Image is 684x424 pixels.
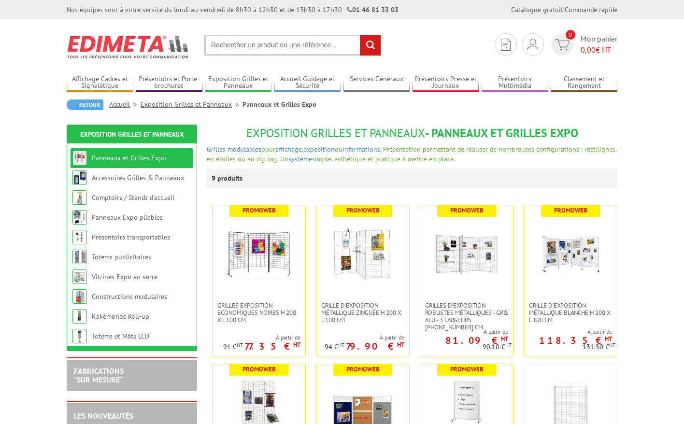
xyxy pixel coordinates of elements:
[72,230,87,244] img: Présentoirs transportables
[425,302,508,331] span: Grilles d'exposition robustes métalliques - gris alu - 3 largeurs [PHONE_NUMBER] cm
[581,44,617,56] span: € HT
[325,334,404,341] span: A partir de
[346,343,404,349] p: 79.90 €
[72,329,87,343] img: Totems et Mâts LCD
[549,33,617,56] a: devis rapide 0 Mon panier 0,00€ HT
[141,100,242,109] a: Exposition Grilles et Panneaux
[275,145,302,154] a: affichage
[501,335,508,343] sup: HT
[527,39,538,50] img: devis rapide
[92,292,167,301] a: Constructions modulaires
[583,343,615,351] p: 131.50 €
[92,193,174,202] a: Comptoirs / Stands d'accueil
[205,75,271,91] a: Exposition Grilles et Panneaux
[246,126,425,141] span: Exposition Grilles et Panneaux
[92,272,157,281] a: Vitrines Expo en verre
[223,343,243,351] p: 91 €
[67,75,133,91] a: Affichage Cadres et Signalétique
[316,302,409,324] a: Grille d'exposition métallique Zinguée H 200 x L 100 cm
[92,332,149,340] a: Totems et Mâts LCD
[92,173,184,182] a: Accessoires Grilles & Panneaux
[343,75,410,91] a: Services Généraux
[360,35,381,56] input: rechercher
[511,5,617,14] div: |
[92,312,149,321] a: Kakémonos Roll-up
[213,302,305,324] a: Grilles Exposition Economiques Noires H 200 x L 100 cm
[74,411,133,421] a: LES NOUVEAUTÉS
[556,39,570,50] img: devis rapide
[92,154,166,162] a: Panneaux et Grilles Expo
[72,170,87,185] img: Accessoires Grilles & Panneaux
[445,338,508,343] p: 81.09 €
[529,302,612,324] span: Grille d'exposition métallique blanche H 200 x L 100 cm
[237,341,243,348] sup: HT
[72,250,87,264] img: Totems publicitaires
[483,343,512,351] p: 90.10 €
[136,75,202,91] a: Présentoirs et Porte-brochures
[293,340,300,349] sup: HT
[92,233,170,241] a: Présentoirs transportables
[397,340,404,349] sup: HT
[72,190,87,205] img: Comptoirs / Stands d'accueil
[67,29,190,65] img: Edimeta
[80,130,184,139] a: Exposition Grilles et Panneaux
[413,75,479,91] a: Présentoirs Presse et Journaux
[204,35,381,56] input: Rechercher un produit ou une référence...
[72,289,87,304] img: Constructions modulaires
[72,269,87,284] img: Vitrines Expo en verre
[450,206,484,214] b: Promoweb
[225,220,293,287] img: Grilles Exposition Economiques Noires H 200 x L 100 cm
[67,99,103,110] a: Retour
[207,127,617,140] h1: - Panneaux et Grilles Expo
[321,302,404,324] span: Grille d'exposition métallique Zinguée H 200 x L 100 cm
[242,206,276,214] b: Promoweb
[242,365,276,373] b: Promoweb
[92,253,151,261] a: Totems publicitaires
[450,365,484,373] b: Promoweb
[72,309,87,324] img: Kakémonos Roll-up
[609,341,615,348] sup: HT
[207,145,226,154] a: Grilles
[342,145,380,154] a: informations
[207,145,616,163] span: pour , ou . Présentation permettant de réaliser de nombreuses configurations : rectilignes, en ét...
[501,39,511,51] img: devis rapide
[605,335,612,343] sup: HT
[228,145,261,154] a: modulables
[537,220,604,287] img: Grille d'exposition métallique blanche H 200 x L 100 cm
[329,220,397,287] img: Grille d'exposition métallique Zinguée H 200 x L 100 cm
[325,343,344,351] p: 94 €
[420,328,508,336] span: A partir de
[524,302,617,324] a: Grille d'exposition métallique blanche H 200 x L 100 cm
[212,169,248,188] p: 9 produits
[223,334,300,341] span: A partir de
[565,5,617,14] a: Commande rapide
[482,75,548,91] a: Présentoirs Multimédia
[581,45,596,55] span: 0,00
[92,213,163,222] a: Panneaux Expo pliables
[346,365,380,373] b: Promoweb
[109,100,141,109] a: Accueil
[433,220,500,287] img: Grilles d'exposition robustes métalliques - gris alu - 3 largeurs 70-100-120 cm
[554,206,587,214] b: Promoweb
[551,75,617,91] a: Classement et Rangement
[338,341,344,348] sup: HT
[420,302,513,331] a: Grilles d'exposition robustes métalliques - gris alu - 3 largeurs [PHONE_NUMBER] cm
[511,5,563,14] a: Catalogue gratuit
[347,5,399,14] strong: 01 46 81 33 03
[505,341,512,348] sup: HT
[72,210,87,225] img: Panneaux Expo pliables
[303,145,335,154] a: exposition
[242,99,316,109] li: Panneaux et Grilles Expo
[346,206,380,214] b: Promoweb
[217,302,300,324] span: Grilles Exposition Economiques Noires H 200 x L 100 cm
[274,75,341,91] a: Accueil Guidage et Sécurité
[524,328,612,336] span: A partir de
[244,343,300,349] p: 77.35 €
[74,366,124,384] a: FABRICATIONS"Sur Mesure"
[67,5,399,14] div: Nos équipes sont à votre service du lundi au vendredi de 8h30 à 12h30 et de 13h30 à 17h30
[72,151,87,165] img: Panneaux et Grilles Expo
[566,30,575,40] span: 0
[288,155,312,163] a: système
[539,338,612,343] p: 118.35 €
[581,33,617,56] span: Mon panier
